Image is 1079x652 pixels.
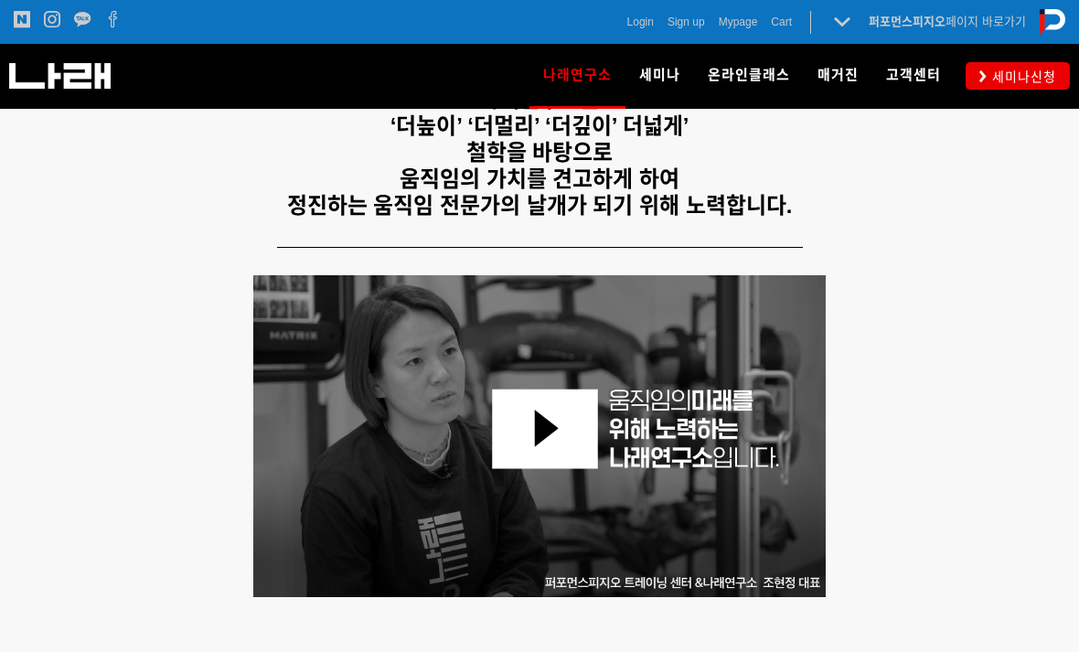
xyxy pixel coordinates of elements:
strong: ‘더높이’ ‘더멀리’ ‘더깊이’ 더넓게’ [390,113,689,138]
span: 매거진 [817,67,859,83]
a: 고객센터 [872,44,955,108]
a: 세미나 [625,44,694,108]
span: 세미나신청 [987,68,1056,86]
span: 세미나 [639,67,680,83]
strong: 정진하는 움직임 전문가의 날개가 되기 위해 노력합니다. [287,193,793,218]
a: 온라인클래스 [694,44,804,108]
a: 나래연구소 [529,44,625,108]
a: 퍼포먼스피지오페이지 바로가기 [869,15,1026,28]
span: 온라인클래스 [708,67,790,83]
span: 나래연구소 [543,60,612,90]
strong: 나래연구소는 [479,87,600,112]
a: Login [627,13,654,31]
strong: 철학을 바탕으로 [466,140,614,165]
a: 세미나신청 [966,62,1070,89]
strong: 퍼포먼스피지오 [869,15,945,28]
a: Cart [771,13,792,31]
a: Sign up [668,13,705,31]
strong: 움직임의 가치를 견고하게 하여 [400,166,679,191]
a: 매거진 [804,44,872,108]
span: 고객센터 [886,67,941,83]
a: Mypage [719,13,758,31]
